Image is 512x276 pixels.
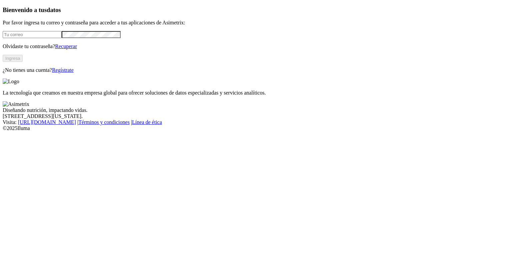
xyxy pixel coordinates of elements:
img: Asimetrix [3,101,29,107]
a: [URL][DOMAIN_NAME] [18,119,76,125]
div: © 2025 Iluma [3,125,509,131]
img: Logo [3,79,19,85]
a: Línea de ética [132,119,162,125]
span: datos [47,6,61,13]
button: Ingresa [3,55,23,62]
p: ¿No tienes una cuenta? [3,67,509,73]
input: Tu correo [3,31,62,38]
a: Recuperar [55,43,77,49]
p: La tecnología que creamos en nuestra empresa global para ofrecer soluciones de datos especializad... [3,90,509,96]
h3: Bienvenido a tus [3,6,509,14]
p: Por favor ingresa tu correo y contraseña para acceder a tus aplicaciones de Asimetrix: [3,20,509,26]
div: Diseñando nutrición, impactando vidas. [3,107,509,113]
div: [STREET_ADDRESS][US_STATE]. [3,113,509,119]
p: Olvidaste tu contraseña? [3,43,509,49]
div: Visita : | | [3,119,509,125]
a: Regístrate [52,67,74,73]
a: Términos y condiciones [78,119,130,125]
